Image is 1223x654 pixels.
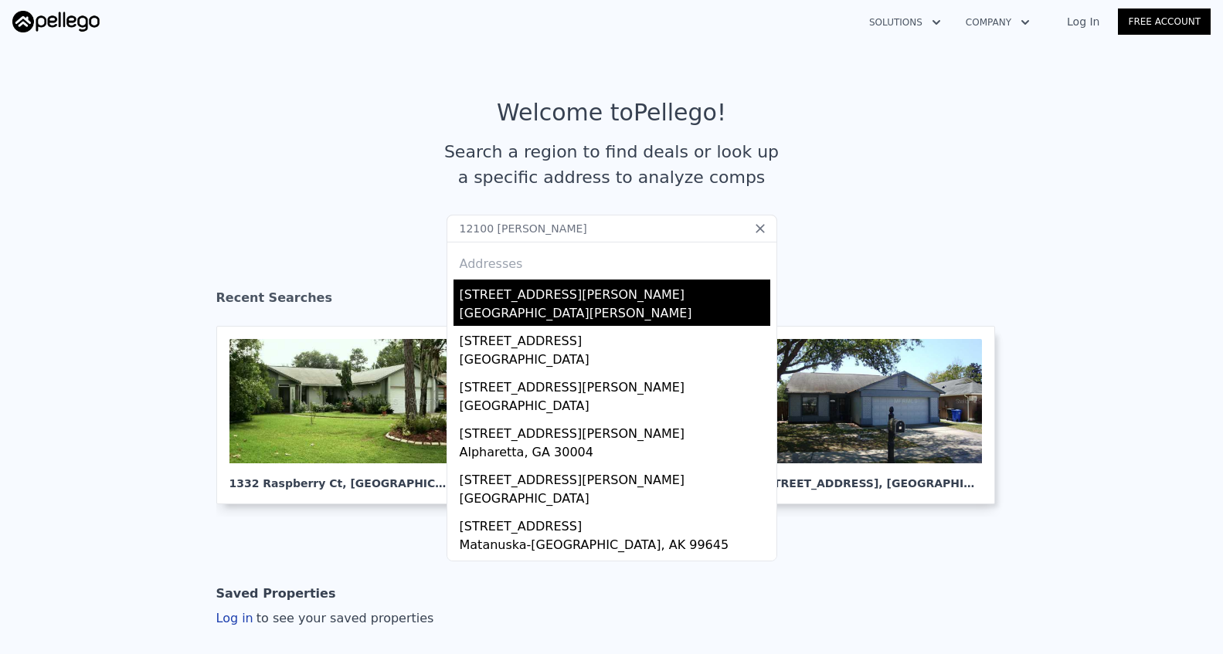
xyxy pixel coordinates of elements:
[460,351,770,372] div: [GEOGRAPHIC_DATA]
[857,8,953,36] button: Solutions
[761,463,982,491] div: [STREET_ADDRESS] , [GEOGRAPHIC_DATA]
[447,215,777,242] input: Search an address or region...
[953,8,1042,36] button: Company
[12,11,100,32] img: Pellego
[460,536,770,557] div: Matanuska-[GEOGRAPHIC_DATA], AK 99645
[439,139,785,190] div: Search a region to find deals or look up a specific address to analyze comps
[460,511,770,536] div: [STREET_ADDRESS]
[253,611,434,625] span: to see your saved properties
[460,557,770,582] div: [STREET_ADDRESS][PERSON_NAME]
[216,326,476,504] a: 1332 Raspberry Ct, [GEOGRAPHIC_DATA]
[460,418,770,443] div: [STREET_ADDRESS][PERSON_NAME]
[216,276,1007,326] div: Recent Searches
[748,326,1007,504] a: [STREET_ADDRESS], [GEOGRAPHIC_DATA]
[497,99,726,127] div: Welcome to Pellego !
[460,490,770,511] div: [GEOGRAPHIC_DATA]
[216,609,434,628] div: Log in
[460,443,770,465] div: Alpharetta, GA 30004
[460,280,770,304] div: [STREET_ADDRESS][PERSON_NAME]
[1118,8,1211,35] a: Free Account
[460,304,770,326] div: [GEOGRAPHIC_DATA][PERSON_NAME]
[454,242,770,280] div: Addresses
[1048,14,1118,29] a: Log In
[229,463,450,491] div: 1332 Raspberry Ct , [GEOGRAPHIC_DATA]
[460,465,770,490] div: [STREET_ADDRESS][PERSON_NAME]
[216,578,336,609] div: Saved Properties
[460,397,770,418] div: [GEOGRAPHIC_DATA]
[460,326,770,351] div: [STREET_ADDRESS]
[460,372,770,397] div: [STREET_ADDRESS][PERSON_NAME]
